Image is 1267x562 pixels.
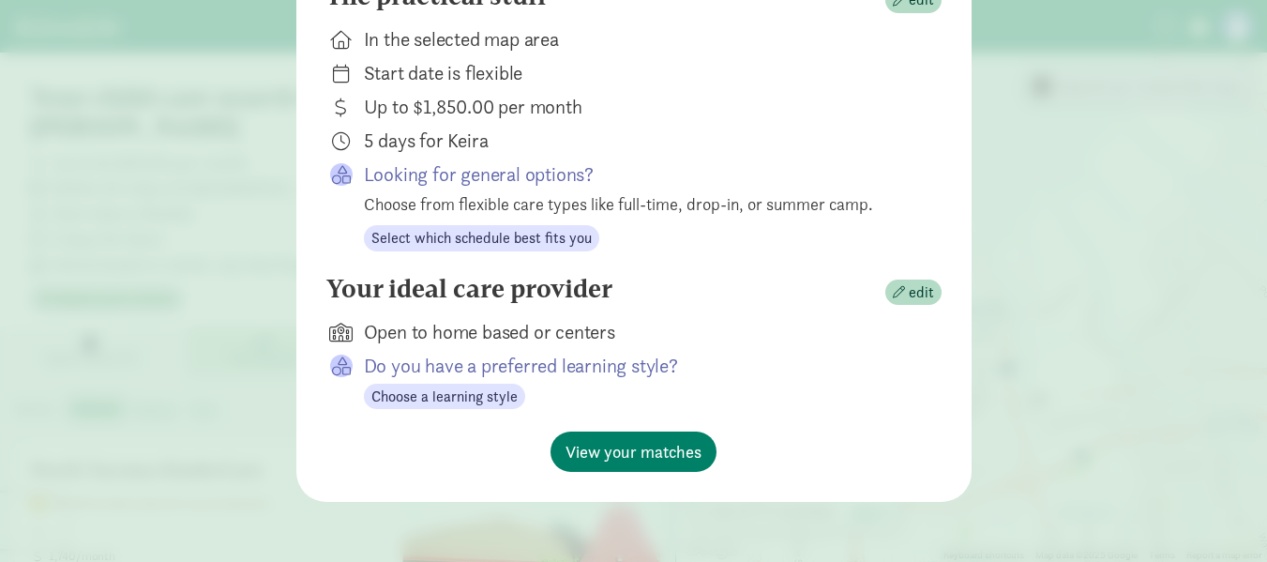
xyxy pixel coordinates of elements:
span: Select which schedule best fits you [371,227,592,250]
div: Start date is flexible [364,60,912,86]
div: In the selected map area [364,26,912,53]
span: Choose a learning style [371,386,518,408]
h4: Your ideal care provider [326,274,612,304]
div: Choose from flexible care types like full-time, drop-in, or summer camp. [364,191,912,217]
div: Up to $1,850.00 per month [364,94,912,120]
p: Do you have a preferred learning style? [364,353,912,379]
div: 5 days for Keira [364,128,912,154]
div: Open to home based or centers [364,319,912,345]
button: Choose a learning style [364,384,525,410]
button: Select which schedule best fits you [364,225,599,251]
button: View your matches [551,432,716,472]
p: Looking for general options? [364,161,912,188]
button: edit [885,280,942,306]
span: edit [909,281,934,304]
span: View your matches [566,439,701,464]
